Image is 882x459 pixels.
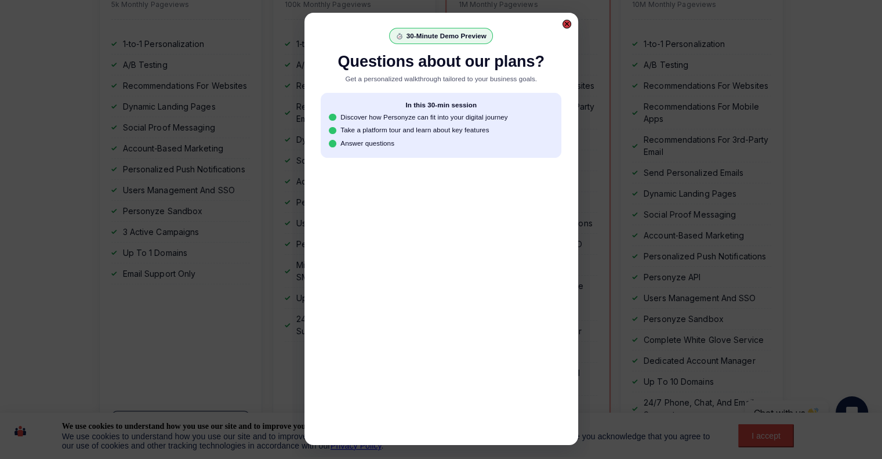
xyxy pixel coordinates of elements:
[340,139,394,147] div: Answer questions
[562,20,571,28] div: Close
[321,172,561,435] iframe: Select a Date & Time - Calendly
[396,33,403,40] img: ⏱
[329,101,553,109] div: In this 30-min session
[321,74,561,85] div: Get a personalized walkthrough tailored to your business goals.
[321,52,561,71] div: Questions about our plans?
[406,32,487,39] div: 30-Minute Demo Preview
[340,126,489,133] div: Take a platform tour and learn about key features
[340,113,507,121] div: Discover how Personyze can fit into your digital journey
